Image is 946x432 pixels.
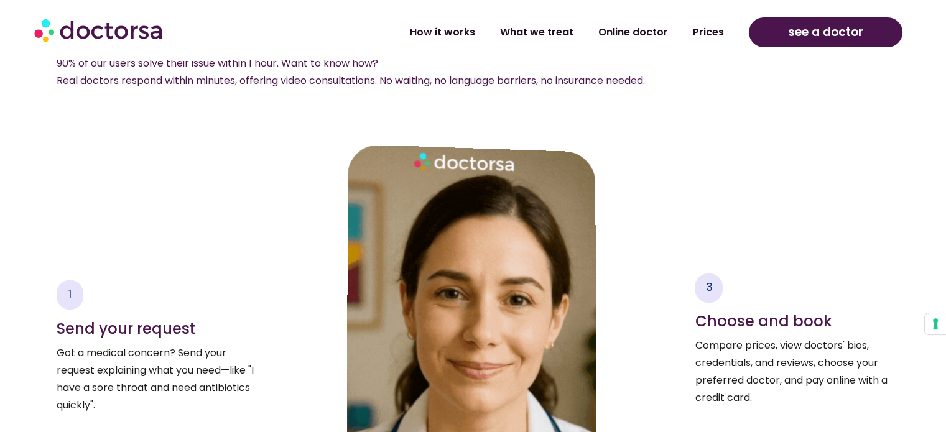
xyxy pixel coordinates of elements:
a: see a doctor [749,17,902,47]
span: 1 [68,286,72,301]
a: How it works [397,18,488,47]
p: Compare prices, view doctors' bios, credentials, and reviews, choose your preferred doctor, and p... [695,337,889,407]
a: What we treat [488,18,586,47]
h4: Send your request [57,320,265,338]
span: 3 [705,279,712,295]
p: Got a medical concern? Send your request explaining what you need—like "I have a sore throat and ... [57,344,265,414]
h4: Choose and book [695,313,889,331]
a: Prices [680,18,736,47]
button: Your consent preferences for tracking technologies [925,313,946,334]
a: Online doctor [586,18,680,47]
span: see a doctor [788,22,863,42]
nav: Menu [249,18,736,47]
